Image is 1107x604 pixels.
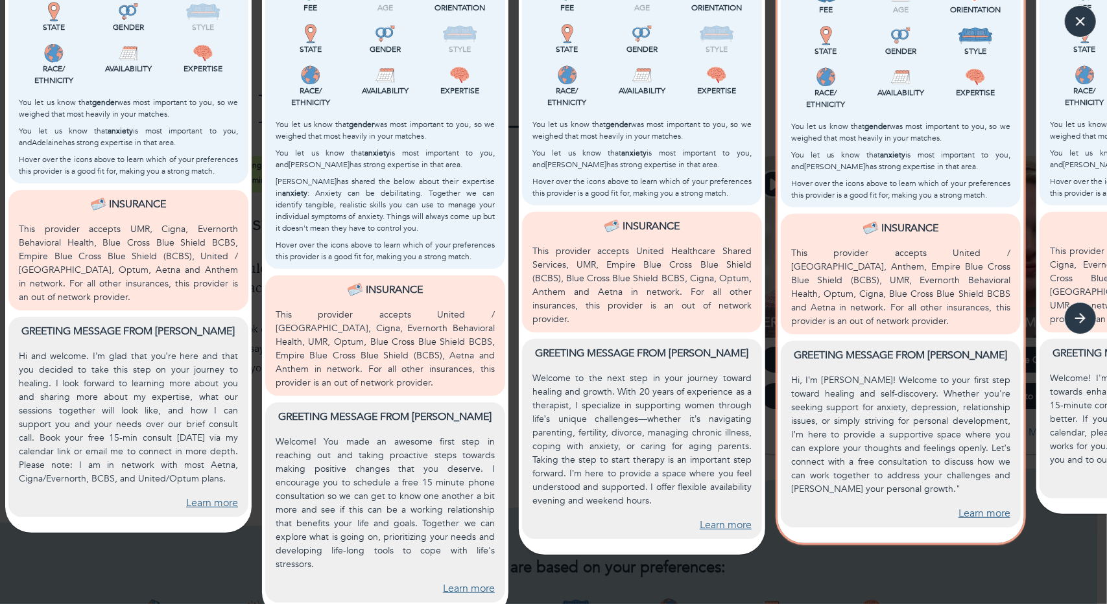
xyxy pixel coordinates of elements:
p: Expertise [425,85,495,97]
p: Fee [276,2,345,14]
p: Expertise [941,87,1010,99]
p: You let us know that is most important to you, and Adelaine has strong expertise in that area. [19,125,238,148]
img: Expertise [707,65,726,85]
p: State [276,43,345,55]
b: anxiety [282,188,307,198]
p: Hi, I’m [PERSON_NAME]! Welcome to your first step toward healing and self-discovery. Whether you'... [791,373,1010,496]
p: Availability [93,63,163,75]
p: This provider accepts United / [GEOGRAPHIC_DATA], Cigna, Evernorth Behavioral Health, UMR, Optum,... [276,308,495,389]
p: Hi and welcome. I’m glad that you’re here and that you decided to take this step on your journey ... [19,349,238,485]
p: Race/ Ethnicity [791,87,861,110]
b: gender [349,119,374,130]
img: Style [442,24,478,43]
p: Gender [866,45,935,57]
p: Insurance [882,220,939,236]
div: This provider is licensed to work in your state. [791,26,861,57]
p: Insurance [110,196,167,212]
img: Style [185,2,221,21]
a: Learn more [958,506,1010,521]
img: Race/<br />Ethnicity [44,43,64,63]
img: State [558,24,577,43]
img: Availability [891,67,911,87]
a: Learn more [700,518,752,533]
p: Orientation [941,4,1010,16]
p: Availability [350,85,420,97]
p: Age [607,2,676,14]
img: Availability [632,65,652,85]
p: Gender [93,21,163,33]
img: Availability [119,43,138,63]
p: Availability [607,85,676,97]
img: Expertise [450,65,470,85]
p: You let us know that is most important to you, and [PERSON_NAME] has strong expertise in that area. [276,147,495,170]
img: Gender [891,26,911,45]
b: gender [606,119,631,130]
p: Hover over the icons above to learn which of your preferences this provider is a good fit for, ma... [19,154,238,177]
p: Style [941,45,1010,57]
p: You let us know that was most important to you, so we weighed that most heavily in your matches. [532,119,752,142]
b: anxiety [365,148,390,158]
div: This provider is licensed to work in your state. [532,24,602,55]
b: gender [92,97,117,108]
p: Welcome! You made an awesome first step in reaching out and taking proactive steps towards making... [276,435,495,571]
p: Insurance [366,282,423,297]
p: Greeting message from [PERSON_NAME] [19,323,238,339]
p: Race/ Ethnicity [276,85,345,108]
p: Hover over the icons above to learn which of your preferences this provider is a good fit for, ma... [791,178,1010,201]
p: You let us know that was most important to you, so we weighed that most heavily in your matches. [276,119,495,142]
p: Hover over the icons above to learn which of your preferences this provider is a good fit for, ma... [276,239,495,262]
p: Style [169,21,238,33]
img: Expertise [966,67,985,87]
p: Greeting message from [PERSON_NAME] [791,347,1010,363]
img: Style [958,26,994,45]
img: Availability [375,65,395,85]
p: Style [425,43,495,55]
img: Race/<br />Ethnicity [558,65,577,85]
p: Expertise [682,85,752,97]
p: Greeting message from [PERSON_NAME] [532,345,752,361]
p: This provider accepts United / [GEOGRAPHIC_DATA], Anthem, Empire Blue Cross Blue Shield (BCBS), U... [791,246,1010,328]
p: Gender [607,43,676,55]
img: Style [699,24,735,43]
p: Welcome to the next step in your journey toward healing and growth. With 20 years of experience a... [532,371,752,507]
p: State [791,45,861,57]
p: Fee [791,4,861,16]
p: Style [682,43,752,55]
b: anxiety [622,148,647,158]
p: This provider accepts United Healthcare Shared Services, UMR, Empire Blue Cross Blue Shield (BCBS... [532,244,752,326]
p: You let us know that was most important to you, so we weighed that most heavily in your matches. [791,121,1010,144]
b: anxiety [881,150,906,160]
p: You let us know that was most important to you, so we weighed that most heavily in your matches. [19,97,238,120]
b: anxiety [108,126,134,136]
p: You let us know that is most important to you, and [PERSON_NAME] has strong expertise in that area. [532,147,752,170]
img: Race/<br />Ethnicity [301,65,320,85]
p: Age [350,2,420,14]
p: Age [866,4,935,16]
p: Orientation [682,2,752,14]
p: Race/ Ethnicity [19,63,88,86]
p: [PERSON_NAME] has shared the below about their expertise in : Anxiety can be debilitating. Togeth... [276,176,495,234]
p: This provider accepts UMR, Cigna, Evernorth Behavioral Health, Blue Cross Blue Shield BCBS, Empir... [19,222,238,304]
img: State [301,24,320,43]
img: State [44,2,64,21]
p: Fee [532,2,602,14]
img: Gender [119,2,138,21]
a: Learn more [443,581,495,596]
b: gender [864,121,890,132]
p: Gender [350,43,420,55]
img: Gender [632,24,652,43]
p: Orientation [425,2,495,14]
p: State [532,43,602,55]
img: Race/<br />Ethnicity [816,67,836,87]
a: Learn more [186,496,238,511]
p: State [19,21,88,33]
img: Gender [375,24,395,43]
img: State [816,26,836,45]
img: Expertise [193,43,213,63]
p: Insurance [623,218,680,234]
p: Race/ Ethnicity [532,85,602,108]
p: Hover over the icons above to learn which of your preferences this provider is a good fit for, ma... [532,176,752,199]
div: This provider is licensed to work in your state. [19,2,88,33]
p: You let us know that is most important to you, and [PERSON_NAME] has strong expertise in that area. [791,149,1010,172]
div: This provider is licensed to work in your state. [276,24,345,55]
